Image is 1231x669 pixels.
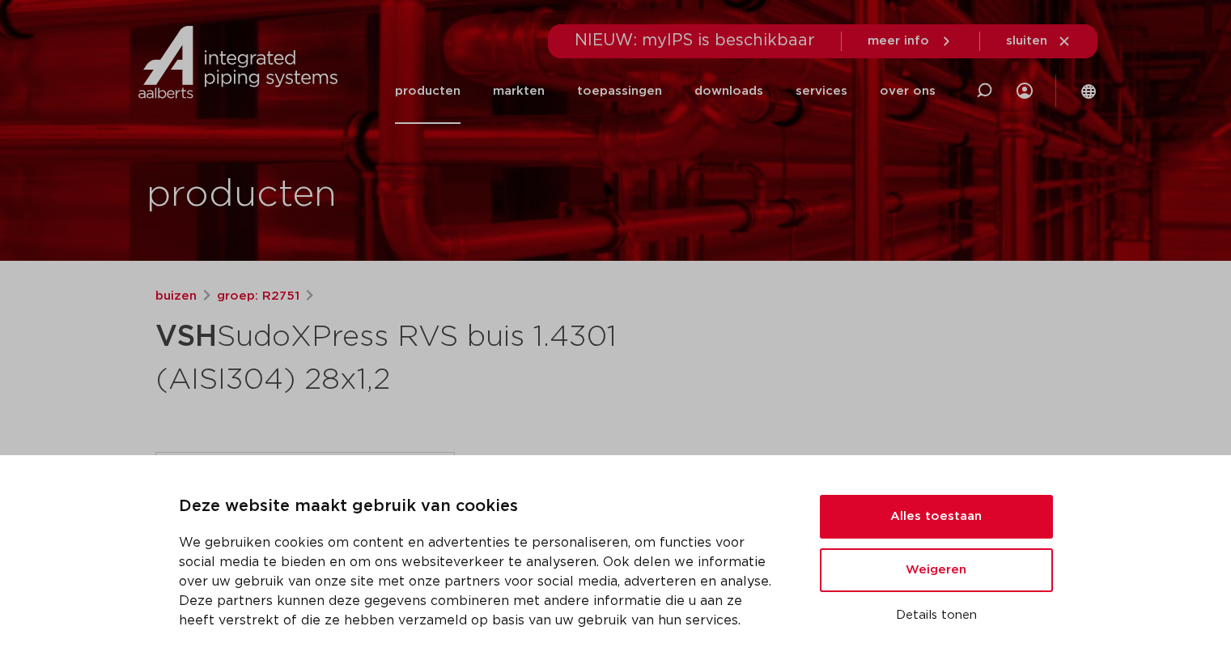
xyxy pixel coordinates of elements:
nav: Menu [395,58,936,124]
a: sluiten [1006,34,1072,49]
span: meer info [868,35,929,47]
a: markten [493,58,545,124]
span: sluiten [1006,35,1047,47]
a: downloads [694,58,763,124]
span: NIEUW: myIPS is beschikbaar [575,32,815,49]
p: We gebruiken cookies om content en advertenties te personaliseren, om functies voor social media ... [179,533,781,630]
strong: VSH [155,322,217,352]
a: buizen [155,287,197,306]
h1: SudoXPress RVS buis 1.4301 (AISI304) 28x1,2 [155,313,763,400]
button: Weigeren [820,548,1053,592]
div: my IPS [1017,58,1033,124]
a: meer info [868,34,953,49]
button: Alles toestaan [820,495,1053,539]
a: over ons [880,58,936,124]
p: Deze website maakt gebruik van cookies [179,494,781,520]
a: producten [395,58,461,124]
button: Details tonen [820,602,1053,629]
a: toepassingen [577,58,662,124]
p: artikel: 6193431 [481,452,576,471]
a: services [796,58,847,124]
h1: producten [146,169,337,221]
a: groep: R2751 [217,287,299,306]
